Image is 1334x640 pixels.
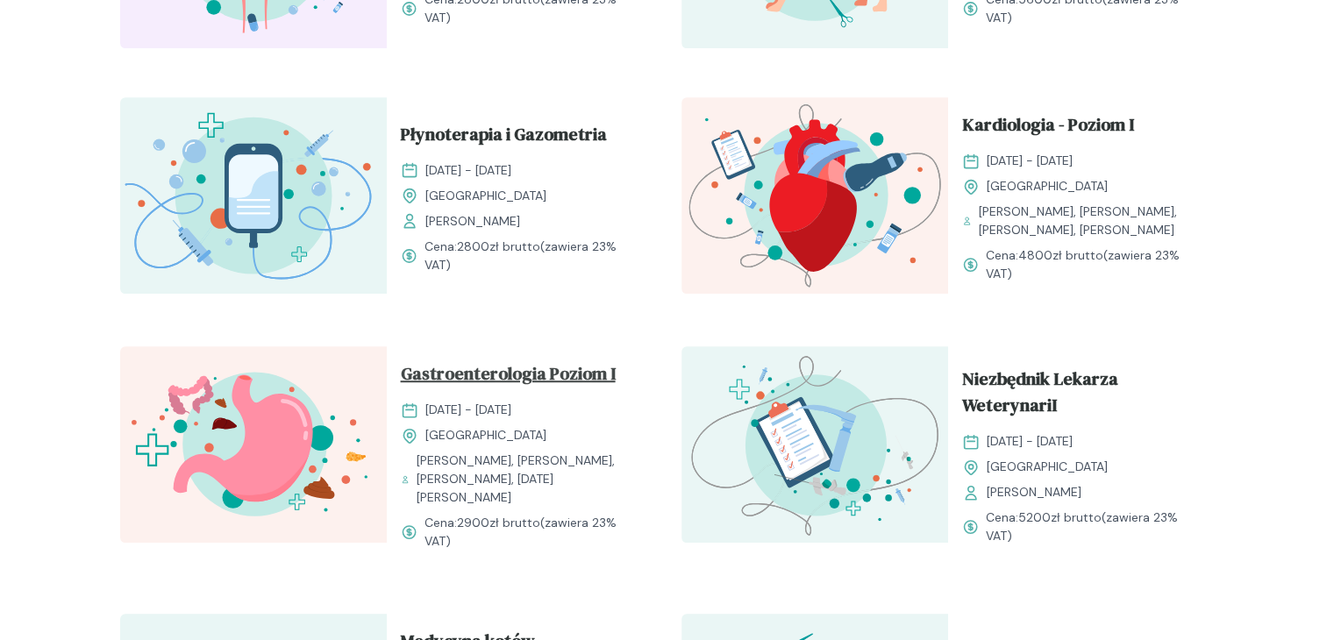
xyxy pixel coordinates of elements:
[120,97,387,294] img: Zpay8B5LeNNTxNg0_P%C5%82ynoterapia_T.svg
[987,432,1073,451] span: [DATE] - [DATE]
[417,452,639,507] span: [PERSON_NAME], [PERSON_NAME], [PERSON_NAME], [DATE][PERSON_NAME]
[987,483,1081,501] span: [PERSON_NAME]
[401,360,639,394] a: Gastroenterologia Poziom I
[424,514,639,551] span: Cena: (zawiera 23% VAT)
[401,121,639,154] a: Płynoterapia i Gazometria
[979,203,1201,239] span: [PERSON_NAME], [PERSON_NAME], [PERSON_NAME], [PERSON_NAME]
[457,238,540,254] span: 2800 zł brutto
[962,366,1201,425] a: Niezbędnik Lekarza WeterynariI
[425,426,546,444] span: [GEOGRAPHIC_DATA]
[425,187,546,205] span: [GEOGRAPHIC_DATA]
[425,161,511,180] span: [DATE] - [DATE]
[986,508,1201,545] span: Cena: (zawiera 23% VAT)
[425,401,511,419] span: [DATE] - [DATE]
[986,246,1201,283] span: Cena: (zawiera 23% VAT)
[424,238,639,274] span: Cena: (zawiera 23% VAT)
[120,346,387,543] img: Zpbdlx5LeNNTxNvT_GastroI_T.svg
[987,458,1108,476] span: [GEOGRAPHIC_DATA]
[962,111,1134,145] span: Kardiologia - Poziom I
[962,111,1201,145] a: Kardiologia - Poziom I
[1018,509,1102,525] span: 5200 zł brutto
[401,121,607,154] span: Płynoterapia i Gazometria
[401,360,616,394] span: Gastroenterologia Poziom I
[681,97,948,294] img: ZpbGfh5LeNNTxNm4_KardioI_T.svg
[987,177,1108,196] span: [GEOGRAPHIC_DATA]
[1018,247,1103,263] span: 4800 zł brutto
[457,515,540,530] span: 2900 zł brutto
[425,212,520,231] span: [PERSON_NAME]
[987,152,1073,170] span: [DATE] - [DATE]
[681,346,948,543] img: aHe4VUMqNJQqH-M0_ProcMH_T.svg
